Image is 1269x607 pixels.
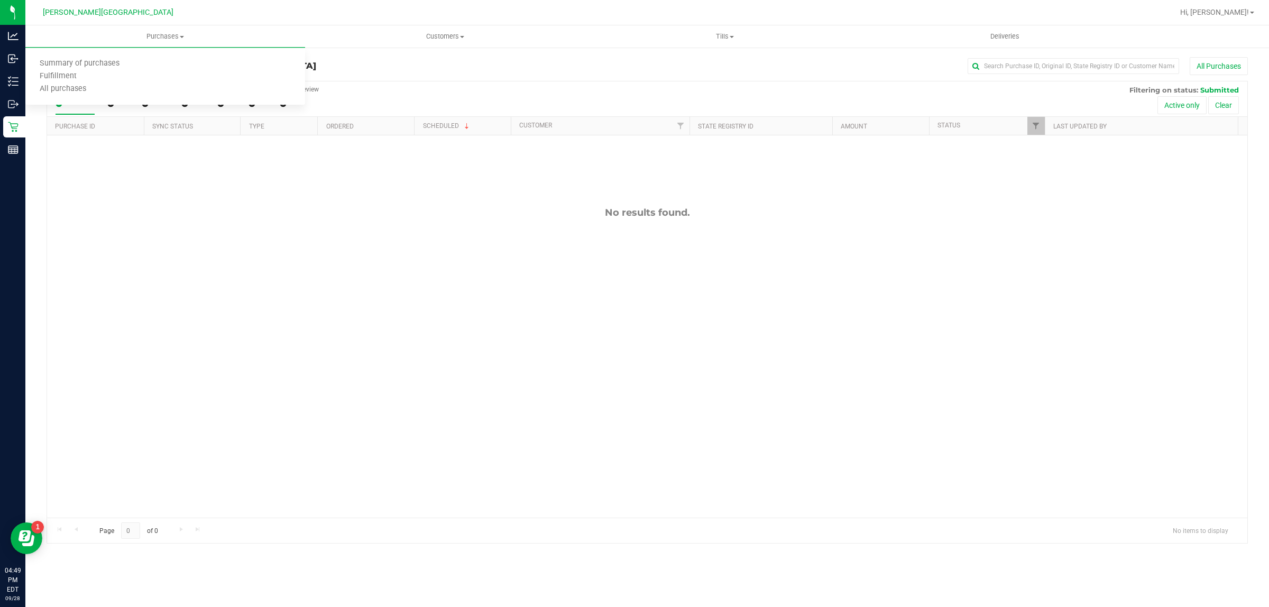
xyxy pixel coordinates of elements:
[25,59,134,68] span: Summary of purchases
[8,144,19,155] inline-svg: Reports
[8,76,19,87] inline-svg: Inventory
[306,32,584,41] span: Customers
[152,123,193,130] a: Sync Status
[8,122,19,132] inline-svg: Retail
[25,85,100,94] span: All purchases
[31,521,44,534] iframe: Resource center unread badge
[1200,86,1239,94] span: Submitted
[326,123,354,130] a: Ordered
[1053,123,1107,130] a: Last Updated By
[423,122,471,130] a: Scheduled
[25,25,305,48] a: Purchases Summary of purchases Fulfillment All purchases
[1164,522,1237,538] span: No items to display
[25,32,305,41] span: Purchases
[25,72,91,81] span: Fulfillment
[968,58,1179,74] input: Search Purchase ID, Original ID, State Registry ID or Customer Name...
[5,594,21,602] p: 09/28
[1180,8,1249,16] span: Hi, [PERSON_NAME]!
[672,117,689,135] a: Filter
[5,566,21,594] p: 04:49 PM EDT
[519,122,552,129] a: Customer
[1129,86,1198,94] span: Filtering on status:
[865,25,1145,48] a: Deliveries
[1157,96,1207,114] button: Active only
[90,522,167,539] span: Page of 0
[55,123,95,130] a: Purchase ID
[305,25,585,48] a: Customers
[11,522,42,554] iframe: Resource center
[47,207,1247,218] div: No results found.
[937,122,960,129] a: Status
[1208,96,1239,114] button: Clear
[1190,57,1248,75] button: All Purchases
[8,53,19,64] inline-svg: Inbound
[249,123,264,130] a: Type
[1027,117,1045,135] a: Filter
[841,123,867,130] a: Amount
[8,31,19,41] inline-svg: Analytics
[698,123,753,130] a: State Registry ID
[976,32,1034,41] span: Deliveries
[585,25,865,48] a: Tills
[8,99,19,109] inline-svg: Outbound
[585,32,864,41] span: Tills
[43,8,173,17] span: [PERSON_NAME][GEOGRAPHIC_DATA]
